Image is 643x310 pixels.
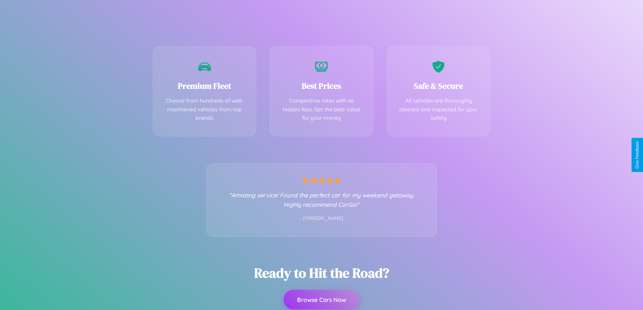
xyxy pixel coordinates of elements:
p: All vehicles are thoroughly cleaned and inspected for your safety [397,96,480,122]
p: "Amazing service! Found the perfect car for my weekend getaway. Highly recommend CarGo!" [220,190,423,209]
p: - [PERSON_NAME] [220,214,423,223]
h3: Safe & Secure [397,80,480,91]
h3: Best Prices [280,80,363,91]
button: Browse Cars Now [284,290,359,309]
p: Competitive rates with no hidden fees. Get the best value for your money [280,96,363,122]
div: Give Feedback [635,141,640,169]
p: Choose from hundreds of well-maintained vehicles from top brands [163,96,246,122]
h2: Ready to Hit the Road? [254,264,389,282]
h3: Premium Fleet [163,80,246,91]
